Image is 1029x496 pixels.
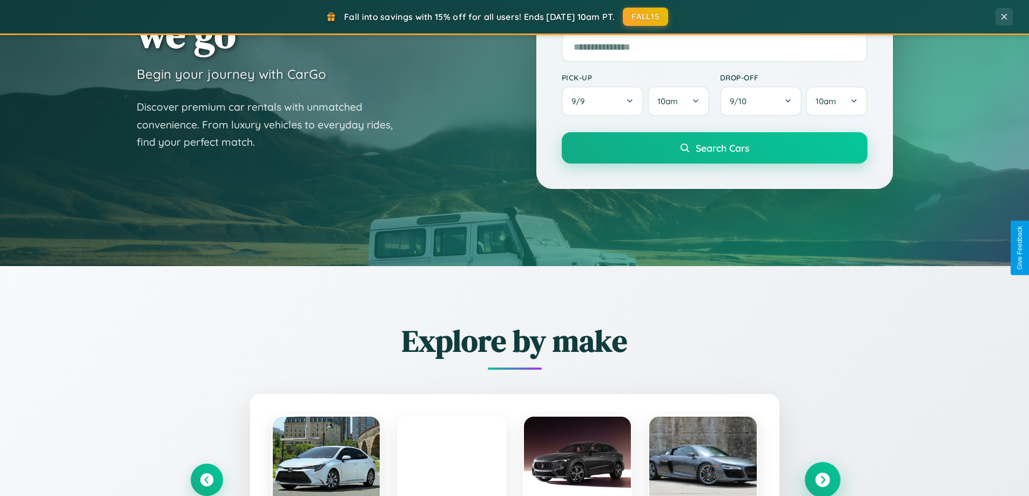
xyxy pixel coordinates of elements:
button: 9/10 [720,86,802,116]
h3: Begin your journey with CarGo [137,66,326,82]
label: Pick-up [562,73,709,82]
span: Search Cars [696,142,749,154]
button: 9/9 [562,86,644,116]
button: Search Cars [562,132,867,164]
span: 9 / 10 [730,96,752,106]
span: Fall into savings with 15% off for all users! Ends [DATE] 10am PT. [344,11,615,22]
button: FALL15 [623,8,668,26]
h2: Explore by make [191,320,839,362]
span: 10am [657,96,678,106]
p: Discover premium car rentals with unmatched convenience. From luxury vehicles to everyday rides, ... [137,98,407,151]
button: 10am [648,86,709,116]
div: Give Feedback [1016,226,1024,270]
span: 9 / 9 [571,96,590,106]
label: Drop-off [720,73,867,82]
button: 10am [806,86,867,116]
span: 10am [816,96,836,106]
